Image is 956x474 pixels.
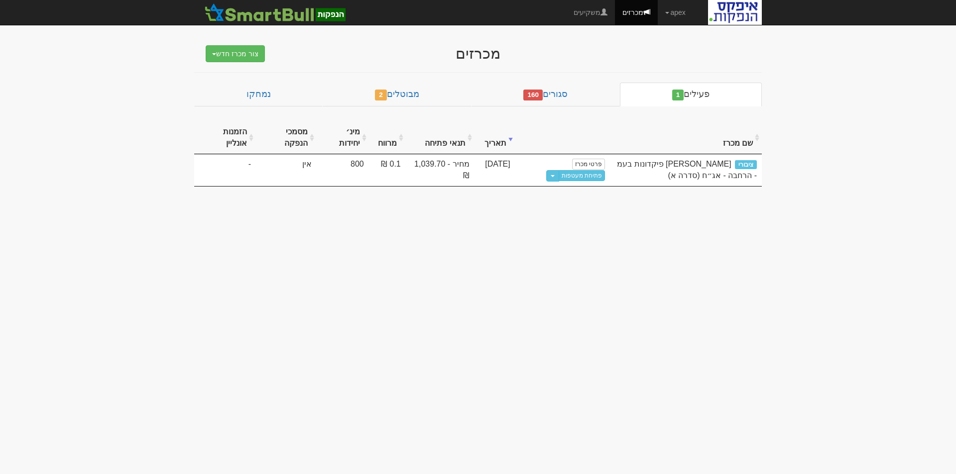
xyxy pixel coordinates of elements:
a: פתיחת מעטפות [559,170,605,181]
th: מינ׳ יחידות : activate to sort column ascending [317,121,369,155]
a: סגורים [472,83,620,106]
td: 0.1 ₪ [369,154,406,186]
th: תאריך : activate to sort column ascending [475,121,515,155]
th: תנאי פתיחה : activate to sort column ascending [406,121,475,155]
span: 2 [375,90,387,100]
th: הזמנות אונליין : activate to sort column ascending [194,121,256,155]
img: SmartBull Logo [202,2,348,22]
button: צור מכרז חדש [206,45,265,62]
th: מרווח : activate to sort column ascending [369,121,406,155]
span: אין [302,160,312,168]
span: 1 [672,90,684,100]
span: 160 [523,90,543,100]
a: מבוטלים [323,83,471,106]
span: - [248,159,251,170]
a: פרטי מכרז [572,159,605,170]
td: 800 [317,154,369,186]
div: מכרזים [284,45,672,62]
a: נמחקו [194,83,323,106]
td: [DATE] [475,154,515,186]
th: שם מכרז : activate to sort column ascending [610,121,762,155]
th: מסמכי הנפקה : activate to sort column ascending [256,121,317,155]
a: פעילים [620,83,762,106]
span: פאי פלוס פיקדונות בעמ - הרחבה - אג״ח (סדרה א) [617,160,757,180]
td: מחיר - 1,039.70 ₪ [406,154,475,186]
span: ציבורי [735,160,757,169]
